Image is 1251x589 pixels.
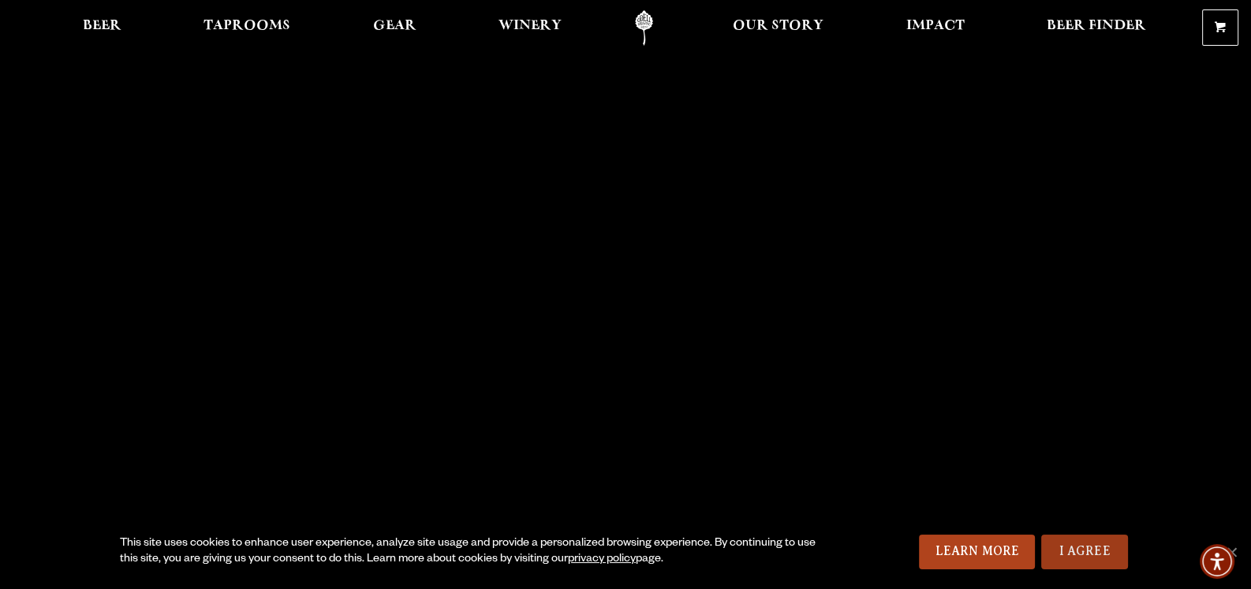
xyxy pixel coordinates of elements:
[193,10,301,46] a: Taprooms
[1200,544,1234,579] div: Accessibility Menu
[568,554,636,566] a: privacy policy
[488,10,572,46] a: Winery
[733,20,823,32] span: Our Story
[83,20,121,32] span: Beer
[1036,10,1156,46] a: Beer Finder
[919,535,1035,569] a: Learn More
[204,20,290,32] span: Taprooms
[499,20,562,32] span: Winery
[896,10,975,46] a: Impact
[614,10,674,46] a: Odell Home
[373,20,416,32] span: Gear
[73,10,132,46] a: Beer
[363,10,427,46] a: Gear
[723,10,834,46] a: Our Story
[1041,535,1128,569] a: I Agree
[906,20,965,32] span: Impact
[1047,20,1146,32] span: Beer Finder
[120,536,823,568] div: This site uses cookies to enhance user experience, analyze site usage and provide a personalized ...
